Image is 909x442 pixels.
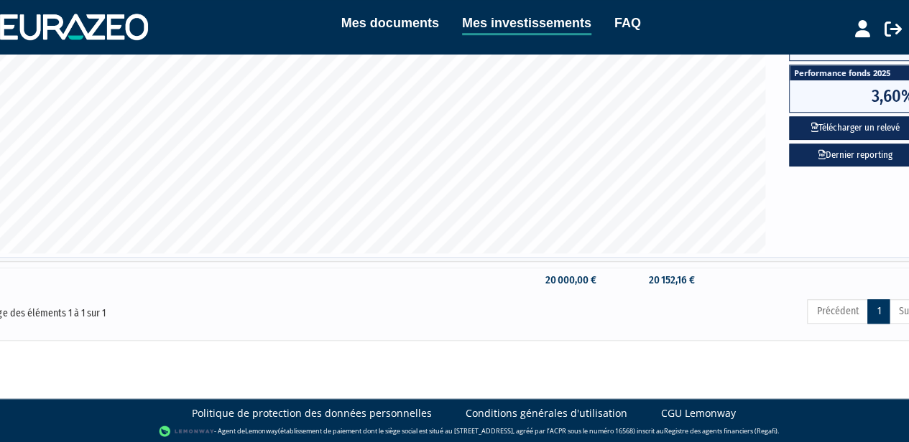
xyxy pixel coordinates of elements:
[341,13,439,33] a: Mes documents
[245,425,278,435] a: Lemonway
[807,299,868,324] a: Précédent
[664,425,778,435] a: Registre des agents financiers (Regafi)
[603,268,701,293] td: 20 152,16 €
[159,424,214,438] img: logo-lemonway.png
[867,299,890,324] a: 1
[14,424,895,438] div: - Agent de (établissement de paiement dont le siège social est situé au [STREET_ADDRESS], agréé p...
[497,268,603,293] td: 20 000,00 €
[466,406,627,420] a: Conditions générales d'utilisation
[661,406,736,420] a: CGU Lemonway
[462,13,591,35] a: Mes investissements
[614,13,641,33] a: FAQ
[192,406,432,420] a: Politique de protection des données personnelles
